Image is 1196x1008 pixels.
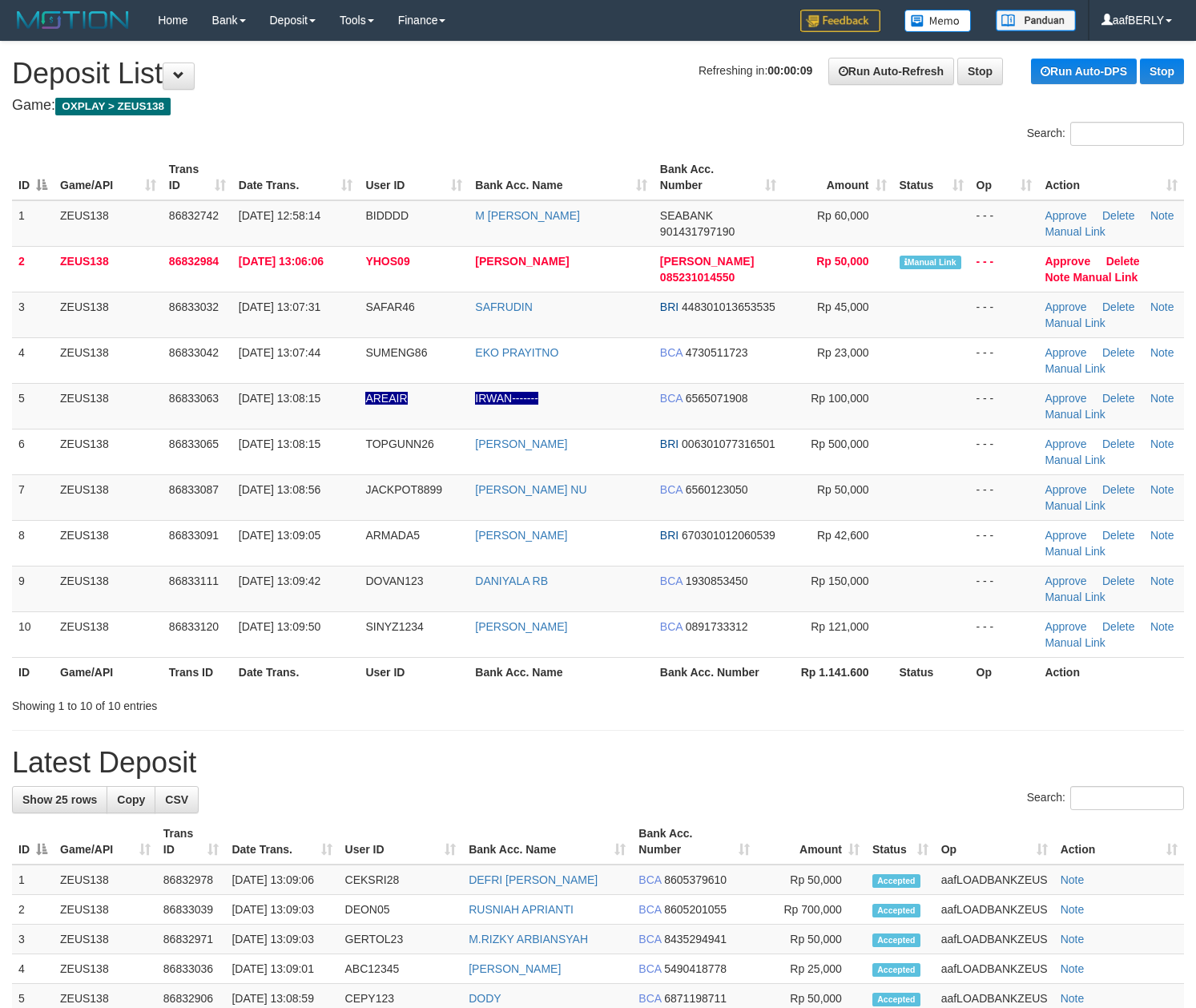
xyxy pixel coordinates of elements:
span: 86832984 [169,255,219,268]
td: ZEUS138 [54,429,163,474]
th: Date Trans.: activate to sort column ascending [232,155,360,200]
a: Delete [1102,346,1134,359]
td: 5 [12,383,54,429]
td: Rp 25,000 [756,954,866,984]
td: CEKSRI28 [339,865,463,895]
span: [DATE] 13:08:15 [239,392,320,405]
input: Search: [1070,122,1184,146]
span: BCA [638,903,661,916]
div: Showing 1 to 10 of 10 entries [12,691,486,714]
span: BCA [638,962,661,975]
a: Approve [1045,346,1086,359]
td: ZEUS138 [54,200,163,247]
span: CSV [165,793,188,806]
td: aafLOADBANKZEUS [935,954,1054,984]
a: RUSNIAH APRIANTI [469,903,574,916]
a: IRWAN------- [475,392,538,405]
span: 86833032 [169,300,219,313]
td: 86832971 [157,925,226,954]
th: Op [970,657,1039,687]
a: CSV [155,786,199,813]
th: User ID [359,657,469,687]
td: 1 [12,865,54,895]
a: Note [1045,271,1069,284]
th: Trans ID: activate to sort column ascending [163,155,232,200]
span: Accepted [872,874,920,888]
span: Rp 23,000 [817,346,869,359]
td: 3 [12,292,54,337]
a: Run Auto-DPS [1031,58,1137,84]
span: [DATE] 13:09:50 [239,620,320,633]
a: Note [1150,437,1174,450]
span: 86833065 [169,437,219,450]
span: 86832742 [169,209,219,222]
span: JACKPOT8899 [365,483,442,496]
a: Approve [1045,529,1086,542]
td: - - - [970,566,1039,611]
td: 86833039 [157,895,226,925]
span: SINYZ1234 [365,620,423,633]
a: [PERSON_NAME] [475,529,567,542]
span: BRI [660,529,679,542]
span: 86833042 [169,346,219,359]
td: Rp 50,000 [756,865,866,895]
img: Feedback.jpg [800,10,880,32]
a: Delete [1102,300,1134,313]
th: ID [12,657,54,687]
td: 10 [12,611,54,657]
a: Note [1150,209,1174,222]
a: EKO PRAYITNO [475,346,558,359]
td: [DATE] 13:09:03 [225,895,338,925]
th: Status: activate to sort column ascending [893,155,970,200]
a: Delete [1102,529,1134,542]
td: - - - [970,520,1039,566]
td: - - - [970,611,1039,657]
span: Copy [117,793,145,806]
h1: Deposit List [12,58,1184,90]
span: Copy 5490418778 to clipboard [664,962,727,975]
td: 2 [12,895,54,925]
td: - - - [970,246,1039,292]
span: 86833091 [169,529,219,542]
td: ZEUS138 [54,474,163,520]
th: Bank Acc. Number: activate to sort column ascending [632,819,756,865]
a: SAFRUDIN [475,300,533,313]
td: ZEUS138 [54,383,163,429]
span: Copy 6560123050 to clipboard [686,483,748,496]
span: [DATE] 13:09:42 [239,575,320,587]
span: Copy 8435294941 to clipboard [664,933,727,946]
span: SUMENG86 [365,346,427,359]
a: Manual Link [1045,636,1105,649]
a: Manual Link [1045,499,1105,512]
th: ID: activate to sort column descending [12,819,54,865]
span: [DATE] 13:07:31 [239,300,320,313]
a: Approve [1045,620,1086,633]
th: Amount: activate to sort column ascending [783,155,893,200]
a: Note [1061,992,1085,1005]
span: Show 25 rows [22,793,97,806]
span: Copy 4730511723 to clipboard [686,346,748,359]
td: ZEUS138 [54,520,163,566]
span: ARMADA5 [365,529,420,542]
a: [PERSON_NAME] NU [475,483,586,496]
span: Copy 8605201055 to clipboard [664,903,727,916]
a: [PERSON_NAME] [475,255,569,268]
a: Delete [1102,437,1134,450]
a: Note [1150,529,1174,542]
span: BCA [660,346,683,359]
th: Game/API [54,657,163,687]
th: Bank Acc. Name [469,657,654,687]
td: - - - [970,429,1039,474]
td: 4 [12,954,54,984]
td: [DATE] 13:09:06 [225,865,338,895]
td: aafLOADBANKZEUS [935,865,1054,895]
a: Note [1061,873,1085,886]
a: Approve [1045,483,1086,496]
span: Rp 42,600 [817,529,869,542]
td: Rp 700,000 [756,895,866,925]
th: ID: activate to sort column descending [12,155,54,200]
span: Rp 60,000 [817,209,869,222]
td: ZEUS138 [54,865,157,895]
a: Manual Link [1045,317,1105,329]
th: Amount: activate to sort column ascending [756,819,866,865]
